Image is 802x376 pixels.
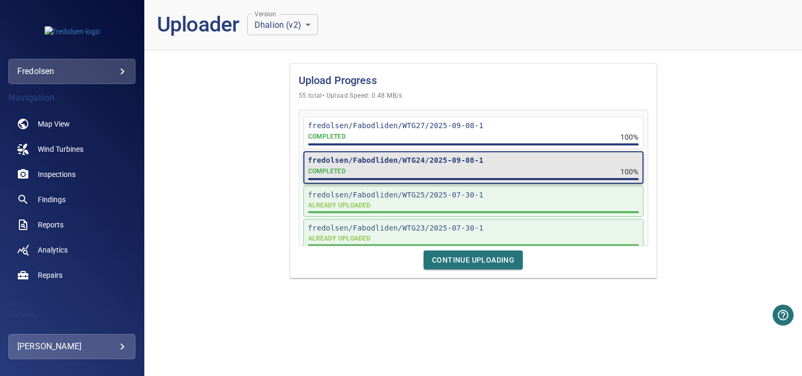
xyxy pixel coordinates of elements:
img: fredolsen-logo [45,26,100,37]
span: Analytics [38,245,68,255]
span: Findings [38,194,66,205]
h4: Navigation [8,92,135,103]
div: This inspection has been checked and all files were previously uploaded. [308,201,371,210]
div: fredolsen [8,59,135,84]
h4: Filters [8,310,135,320]
span: Map View [38,119,70,129]
div: [PERSON_NAME] [17,338,126,355]
button: Continue Uploading [424,250,523,270]
span: Inspections [38,169,76,180]
div: All files for this inspection have been successfully uploaded. [308,167,346,176]
a: analytics noActive [8,237,135,263]
p: fredolsen/Fabodliden/WTG25/2025-07-30-1 [308,190,639,200]
h1: Upload Progress [299,72,648,89]
p: 100% [620,166,639,177]
p: fredolsen/Fabodliden/WTG23/2025-07-30-1 [308,223,639,233]
div: All files for this inspection have been successfully uploaded. [308,132,346,141]
a: windturbines noActive [8,137,135,162]
span: 55 total • Upload Speed: 0.48 MB/s [299,91,648,101]
p: COMPLETED [308,167,346,176]
a: repairs noActive [8,263,135,288]
a: map noActive [8,111,135,137]
div: Dhalion (v2) [247,14,318,35]
div: This inspection has been checked and all files were previously uploaded. [308,234,371,243]
div: fredolsen [17,63,126,80]
span: Wind Turbines [38,144,83,154]
h1: Uploader [157,13,239,37]
p: fredolsen/Fabodliden/WTG27/2025-09-08-1 [308,120,639,131]
a: findings noActive [8,187,135,212]
p: ALREADY UPLOADED [308,201,371,210]
p: COMPLETED [308,132,346,141]
p: 100% [620,132,639,142]
a: inspections noActive [8,162,135,187]
span: Continue Uploading [432,254,514,267]
span: Reports [38,220,64,230]
p: ALREADY UPLOADED [308,234,371,243]
a: reports noActive [8,212,135,237]
span: Repairs [38,270,62,280]
p: fredolsen/Fabodliden/WTG24/2025-09-08-1 [308,155,639,165]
